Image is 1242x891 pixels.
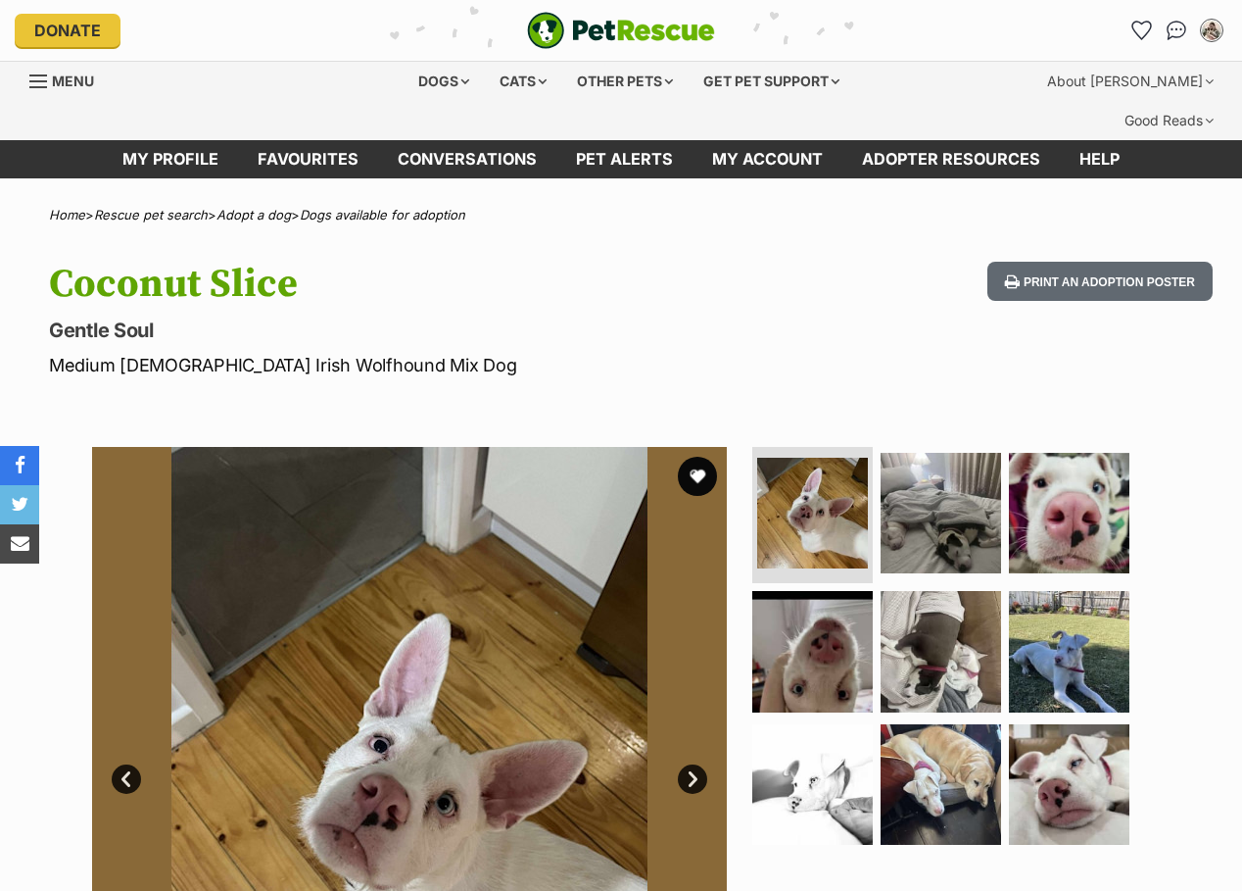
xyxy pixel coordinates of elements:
a: Dogs available for adoption [300,207,465,223]
a: Favourites [238,140,378,178]
button: Print an adoption poster [987,262,1213,302]
a: Menu [29,62,108,97]
button: favourite [678,457,717,496]
img: Photo of Coconut Slice [881,591,1001,712]
img: Photo of Coconut Slice [1009,591,1129,712]
img: logo-e224e6f780fb5917bec1dbf3a21bbac754714ae5b6737aabdf751b685950b380.svg [527,12,715,49]
a: Conversations [1161,15,1192,46]
a: Donate [15,14,120,47]
div: Dogs [405,62,483,101]
h1: Coconut Slice [49,262,759,307]
button: My account [1196,15,1227,46]
img: Frankie Zheng profile pic [1202,21,1221,40]
div: Cats [486,62,560,101]
p: Gentle Soul [49,317,759,344]
a: Pet alerts [556,140,693,178]
a: Favourites [1125,15,1157,46]
a: conversations [378,140,556,178]
img: Photo of Coconut Slice [1009,724,1129,845]
span: Menu [52,73,94,89]
a: Adopt a dog [216,207,291,223]
a: My account [693,140,842,178]
a: Next [678,765,707,794]
img: Photo of Coconut Slice [881,724,1001,845]
a: Help [1060,140,1139,178]
a: PetRescue [527,12,715,49]
a: Rescue pet search [94,207,208,223]
div: Other pets [563,62,687,101]
div: Good Reads [1111,101,1227,140]
div: About [PERSON_NAME] [1033,62,1227,101]
img: Photo of Coconut Slice [752,724,873,845]
ul: Account quick links [1125,15,1227,46]
a: My profile [103,140,238,178]
img: Photo of Coconut Slice [881,453,1001,573]
p: Medium [DEMOGRAPHIC_DATA] Irish Wolfhound Mix Dog [49,352,759,378]
a: Adopter resources [842,140,1060,178]
img: Photo of Coconut Slice [757,458,868,569]
img: chat-41dd97257d64d25036548639549fe6c8038ab92f7586957e7f3b1b290dea8141.svg [1167,21,1187,40]
img: Photo of Coconut Slice [752,591,873,712]
a: Home [49,207,85,223]
div: Get pet support [690,62,853,101]
a: Prev [112,765,141,794]
img: Photo of Coconut Slice [1009,453,1129,573]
